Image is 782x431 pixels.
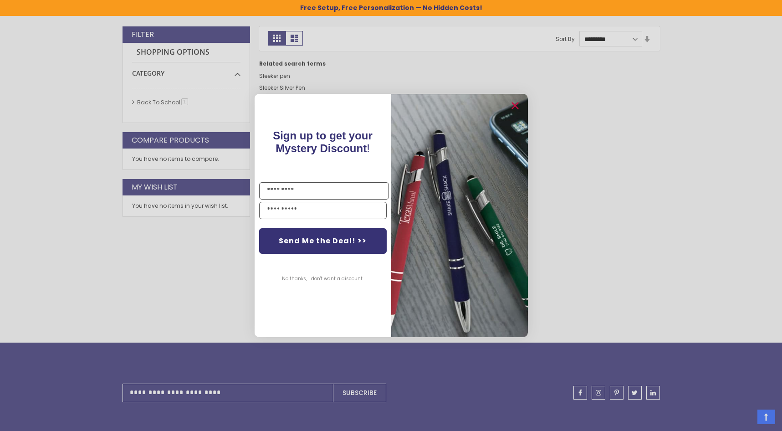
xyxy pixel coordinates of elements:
[259,228,387,254] button: Send Me the Deal! >>
[277,267,368,290] button: No thanks, I don't want a discount.
[508,98,522,113] button: Close dialog
[273,129,373,154] span: !
[391,94,528,337] img: pop-up-image
[707,406,782,431] iframe: Google Customer Reviews
[273,129,373,154] span: Sign up to get your Mystery Discount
